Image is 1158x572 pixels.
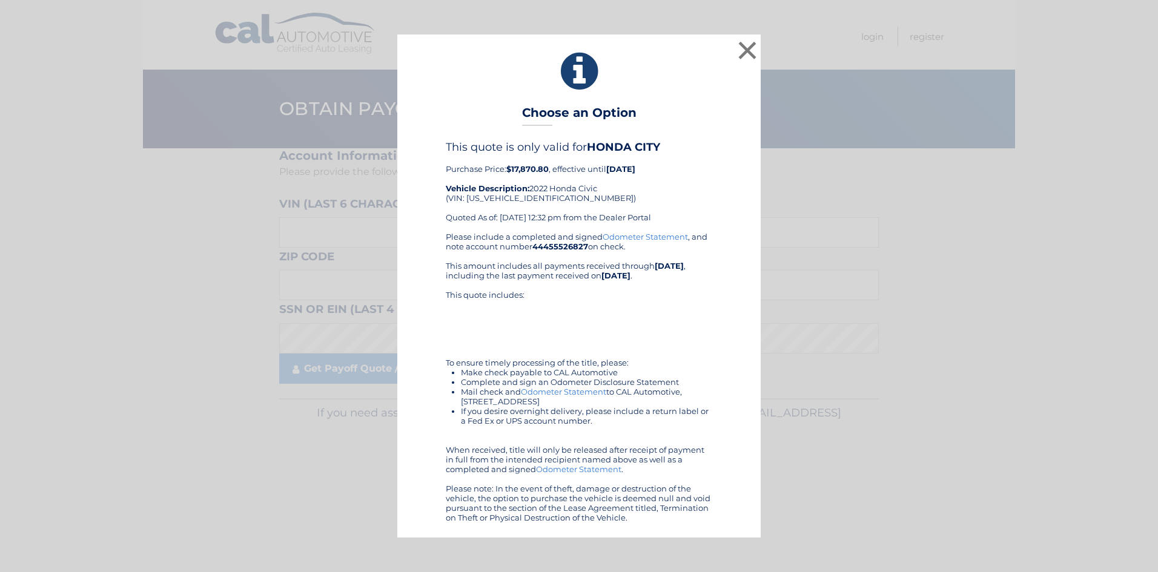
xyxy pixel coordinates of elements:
[522,105,637,127] h3: Choose an Option
[506,164,549,174] b: $17,870.80
[603,232,688,242] a: Odometer Statement
[446,183,529,193] strong: Vehicle Description:
[446,140,712,231] div: Purchase Price: , effective until 2022 Honda Civic (VIN: [US_VEHICLE_IDENTIFICATION_NUMBER]) Quot...
[446,140,712,154] h4: This quote is only valid for
[461,367,712,377] li: Make check payable to CAL Automotive
[587,140,660,154] b: HONDA CITY
[655,261,684,271] b: [DATE]
[521,387,606,396] a: Odometer Statement
[461,406,712,426] li: If you desire overnight delivery, please include a return label or a Fed Ex or UPS account number.
[606,164,635,174] b: [DATE]
[536,464,621,474] a: Odometer Statement
[446,290,712,329] div: This quote includes:
[461,387,712,406] li: Mail check and to CAL Automotive, [STREET_ADDRESS]
[532,242,588,251] b: 44455526827
[601,271,630,280] b: [DATE]
[461,377,712,387] li: Complete and sign an Odometer Disclosure Statement
[735,38,759,62] button: ×
[446,232,712,522] div: Please include a completed and signed , and note account number on check. This amount includes al...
